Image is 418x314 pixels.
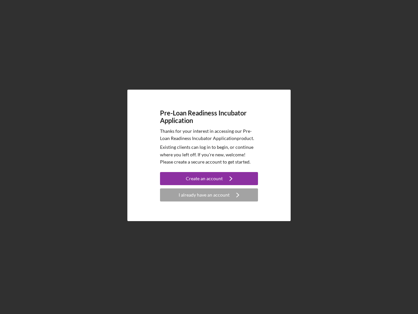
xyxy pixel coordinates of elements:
p: Existing clients can log in to begin, or continue where you left off. If you're new, welcome! Ple... [160,144,258,166]
h4: Pre-Loan Readiness Incubator Application [160,109,258,124]
button: I already have an account [160,188,258,201]
a: Create an account [160,172,258,187]
div: I already have an account [179,188,230,201]
p: Thanks for your interest in accessing our Pre-Loan Readiness Incubator Application product. [160,128,258,142]
button: Create an account [160,172,258,185]
div: Create an account [186,172,223,185]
